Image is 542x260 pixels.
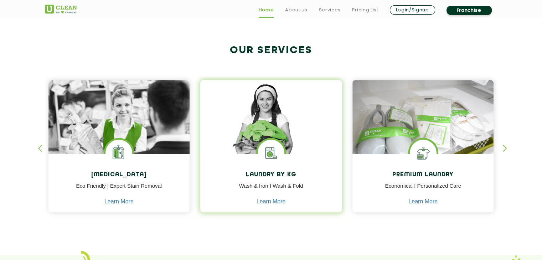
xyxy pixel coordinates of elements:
img: a girl with laundry basket [200,80,342,174]
img: laundry washing machine [258,140,284,166]
a: About us [285,6,307,14]
a: Learn More [257,198,286,205]
img: UClean Laundry and Dry Cleaning [45,5,77,14]
h4: Premium Laundry [358,172,489,178]
h4: [MEDICAL_DATA] [54,172,185,178]
a: Learn More [104,198,134,205]
p: Eco Friendly | Expert Stain Removal [54,182,185,198]
p: Wash & Iron I Wash & Fold [206,182,336,198]
img: Shoes Cleaning [410,140,437,166]
img: laundry done shoes and clothes [352,80,494,174]
a: Franchise [446,6,492,15]
a: Home [259,6,274,14]
p: Economical I Personalized Care [358,182,489,198]
h2: Our Services [45,45,497,56]
a: Learn More [408,198,438,205]
img: Laundry Services near me [105,140,132,166]
a: Pricing List [352,6,378,14]
img: Drycleaners near me [48,80,190,194]
h4: Laundry by Kg [206,172,336,178]
a: Login/Signup [390,5,435,15]
a: Services [319,6,340,14]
